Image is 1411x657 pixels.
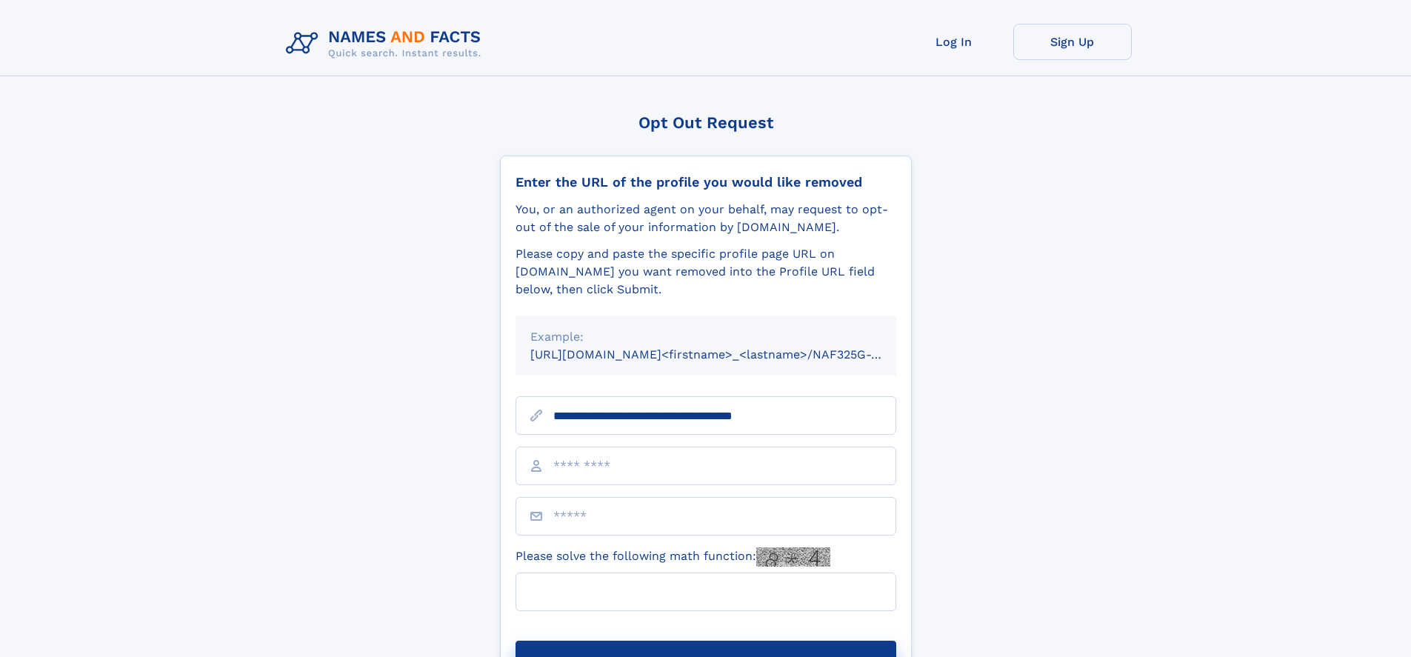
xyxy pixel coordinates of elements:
a: Log In [895,24,1013,60]
div: Opt Out Request [500,113,912,132]
div: Please copy and paste the specific profile page URL on [DOMAIN_NAME] you want removed into the Pr... [516,245,896,299]
img: Logo Names and Facts [280,24,493,64]
small: [URL][DOMAIN_NAME]<firstname>_<lastname>/NAF325G-xxxxxxxx [530,347,924,361]
label: Please solve the following math function: [516,547,830,567]
div: You, or an authorized agent on your behalf, may request to opt-out of the sale of your informatio... [516,201,896,236]
div: Example: [530,328,881,346]
div: Enter the URL of the profile you would like removed [516,174,896,190]
a: Sign Up [1013,24,1132,60]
